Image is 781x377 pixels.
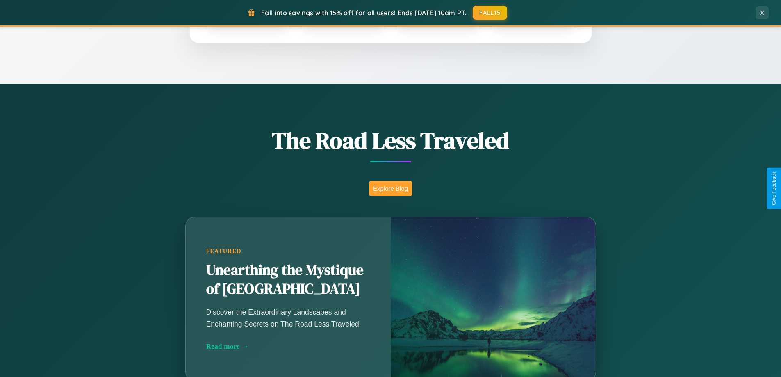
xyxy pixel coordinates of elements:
div: Give Feedback [771,172,777,205]
div: Featured [206,248,370,255]
div: Read more → [206,342,370,351]
span: Fall into savings with 15% off for all users! Ends [DATE] 10am PT. [261,9,467,17]
h1: The Road Less Traveled [145,125,637,156]
button: FALL15 [473,6,507,20]
p: Discover the Extraordinary Landscapes and Enchanting Secrets on The Road Less Traveled. [206,306,370,329]
h2: Unearthing the Mystique of [GEOGRAPHIC_DATA] [206,261,370,299]
button: Explore Blog [369,181,412,196]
